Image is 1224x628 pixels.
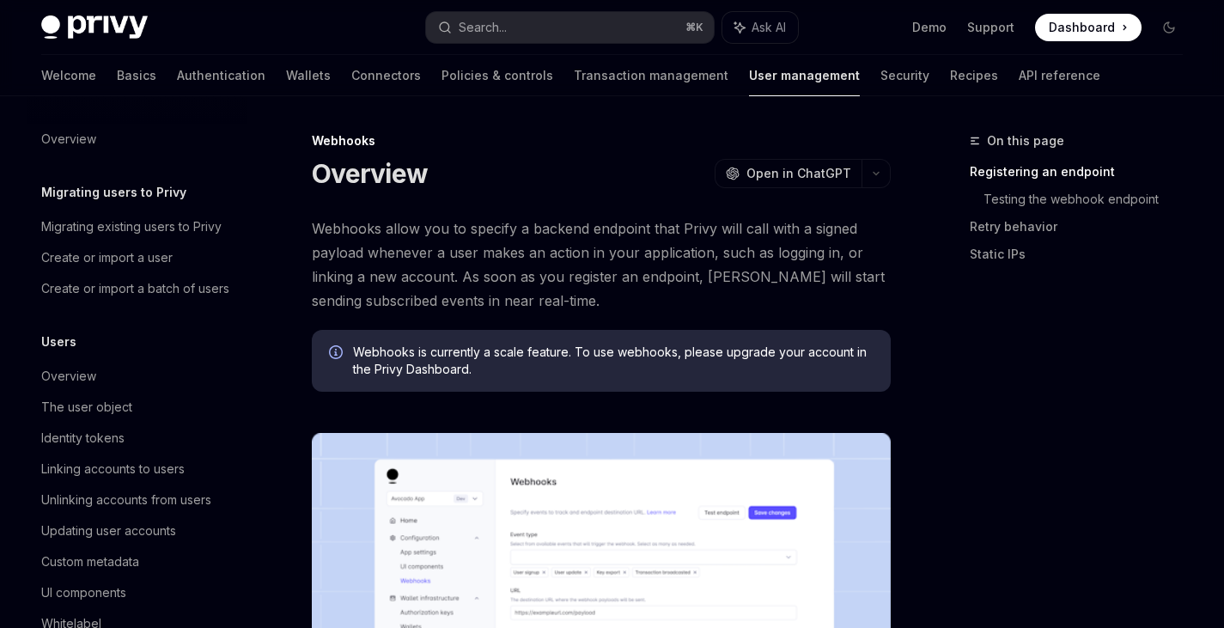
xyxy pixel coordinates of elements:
a: Support [967,19,1014,36]
a: Testing the webhook endpoint [983,186,1197,213]
div: Create or import a user [41,247,173,268]
a: UI components [27,577,247,608]
span: Open in ChatGPT [746,165,851,182]
div: Updating user accounts [41,521,176,541]
div: Overview [41,129,96,149]
a: Create or import a user [27,242,247,273]
img: dark logo [41,15,148,40]
a: Transaction management [574,55,728,96]
a: Welcome [41,55,96,96]
a: API reference [1019,55,1100,96]
button: Toggle dark mode [1155,14,1183,41]
a: Updating user accounts [27,515,247,546]
h5: Users [41,332,76,352]
a: Identity tokens [27,423,247,454]
div: Identity tokens [41,428,125,448]
span: Ask AI [752,19,786,36]
svg: Info [329,345,346,363]
a: Migrating existing users to Privy [27,211,247,242]
a: Overview [27,124,247,155]
a: Recipes [950,55,998,96]
div: Migrating existing users to Privy [41,216,222,237]
span: Webhooks is currently a scale feature. To use webhooks, please upgrade your account in the Privy ... [353,344,874,378]
a: Registering an endpoint [970,158,1197,186]
a: Basics [117,55,156,96]
a: Policies & controls [441,55,553,96]
a: User management [749,55,860,96]
a: Unlinking accounts from users [27,485,247,515]
div: Overview [41,366,96,387]
button: Search...⌘K [426,12,713,43]
a: Dashboard [1035,14,1142,41]
div: Linking accounts to users [41,459,185,479]
div: Unlinking accounts from users [41,490,211,510]
div: Search... [459,17,507,38]
a: Connectors [351,55,421,96]
a: Create or import a batch of users [27,273,247,304]
button: Ask AI [722,12,798,43]
a: Static IPs [970,241,1197,268]
span: ⌘ K [685,21,703,34]
a: Security [880,55,929,96]
span: Webhooks allow you to specify a backend endpoint that Privy will call with a signed payload whene... [312,216,891,313]
div: Create or import a batch of users [41,278,229,299]
button: Open in ChatGPT [715,159,862,188]
a: Demo [912,19,947,36]
a: Wallets [286,55,331,96]
a: Custom metadata [27,546,247,577]
div: Custom metadata [41,552,139,572]
span: On this page [987,131,1064,151]
div: The user object [41,397,132,418]
a: The user object [27,392,247,423]
h1: Overview [312,158,428,189]
div: UI components [41,582,126,603]
div: Webhooks [312,132,891,149]
a: Linking accounts to users [27,454,247,485]
a: Retry behavior [970,213,1197,241]
h5: Migrating users to Privy [41,182,186,203]
a: Overview [27,361,247,392]
a: Authentication [177,55,265,96]
span: Dashboard [1049,19,1115,36]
